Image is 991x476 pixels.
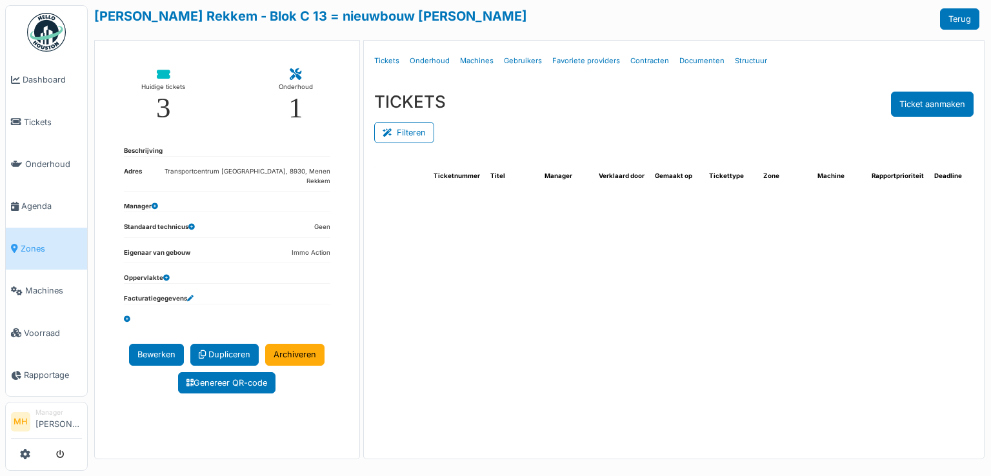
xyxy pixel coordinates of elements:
dt: Adres [124,167,142,191]
div: Manager [35,408,82,417]
a: Huidige tickets 3 [131,59,195,133]
button: Ticket aanmaken [891,92,974,117]
span: Ticketnummer [434,172,480,179]
dt: Beschrijving [124,146,163,156]
h3: TICKETS [374,92,446,112]
a: Voorraad [6,312,87,353]
div: Huidige tickets [141,81,185,94]
span: Rapportage [24,369,82,381]
a: Terug [940,8,979,30]
a: Onderhoud [405,46,455,76]
span: Titel [490,172,505,179]
a: Favoriete providers [547,46,625,76]
span: Rapportprioriteit [872,172,924,179]
span: Zones [21,243,82,255]
dt: Facturatiegegevens [124,294,194,304]
a: Onderhoud [6,143,87,185]
dt: Manager [124,202,158,212]
a: Machines [455,46,499,76]
a: Agenda [6,185,87,227]
span: Machines [25,284,82,297]
li: MH [11,412,30,431]
span: Zone [763,172,779,179]
a: Rapportage [6,354,87,396]
a: Structuur [730,46,772,76]
a: Gebruikers [499,46,547,76]
a: Dupliceren [190,344,259,365]
span: Onderhoud [25,158,82,170]
span: Gemaakt op [655,172,692,179]
span: Tickets [24,116,82,128]
span: Voorraad [24,327,82,339]
div: 3 [156,94,171,123]
span: Agenda [21,200,82,212]
li: [PERSON_NAME] [35,408,82,435]
a: Machines [6,270,87,312]
a: Documenten [674,46,730,76]
a: Dashboard [6,59,87,101]
a: Contracten [625,46,674,76]
a: Onderhoud 1 [268,59,323,133]
dd: Geen [314,223,330,232]
button: Filteren [374,122,434,143]
a: Bewerken [129,344,184,365]
img: Badge_color-CXgf-gQk.svg [27,13,66,52]
dt: Oppervlakte [124,273,170,283]
a: Archiveren [265,344,325,365]
dt: Eigenaar van gebouw [124,248,190,263]
span: Deadline [934,172,962,179]
dt: Standaard technicus [124,223,195,237]
dd: Transportcentrum [GEOGRAPHIC_DATA], 8930, Menen Rekkem [142,167,330,186]
a: Zones [6,228,87,270]
span: Manager [545,172,572,179]
a: MH Manager[PERSON_NAME] [11,408,82,439]
a: Tickets [369,46,405,76]
a: Tickets [6,101,87,143]
span: Dashboard [23,74,82,86]
dd: Immo Action [292,248,330,258]
div: 1 [288,94,303,123]
span: Verklaard door [599,172,645,179]
a: Genereer QR-code [178,372,275,393]
span: Machine [817,172,845,179]
a: [PERSON_NAME] Rekkem - Blok C 13 = nieuwbouw [PERSON_NAME] [94,8,527,24]
div: Onderhoud [279,81,313,94]
span: Tickettype [709,172,744,179]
